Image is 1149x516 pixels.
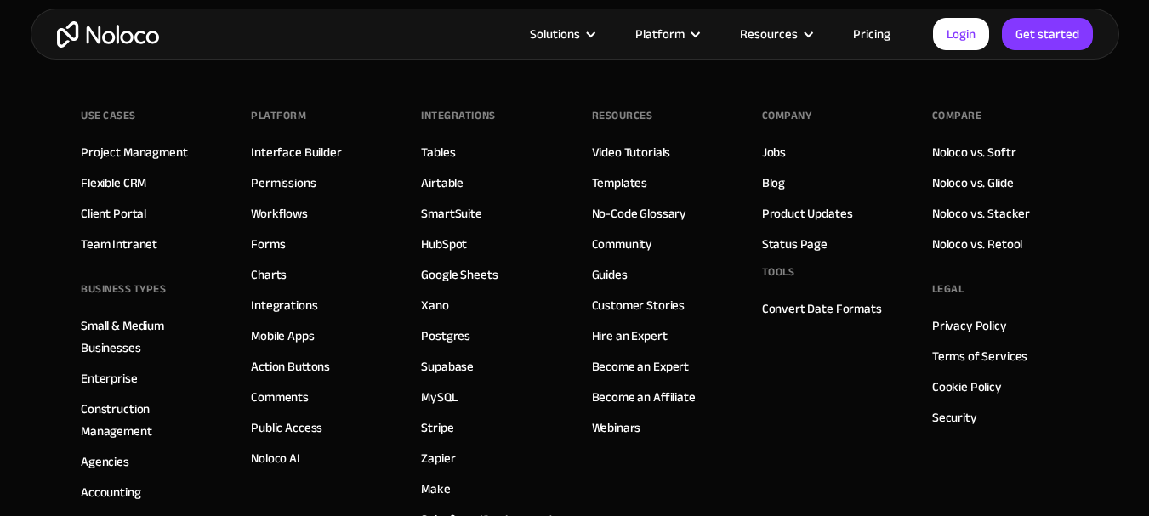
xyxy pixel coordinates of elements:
a: Become an Expert [592,355,690,377]
a: Customer Stories [592,294,685,316]
a: Terms of Services [932,345,1027,367]
div: Legal [932,276,964,302]
a: Action Buttons [251,355,330,377]
div: Compare [932,103,982,128]
a: Google Sheets [421,264,498,286]
a: Guides [592,264,628,286]
a: Construction Management [81,398,217,442]
a: Hire an Expert [592,325,668,347]
a: Workflows [251,202,308,224]
a: Make [421,478,450,500]
a: Enterprise [81,367,138,389]
a: Convert Date Formats [762,298,882,320]
a: Postgres [421,325,470,347]
a: Airtable [421,172,464,194]
a: Login [933,18,989,50]
a: Cookie Policy [932,376,1002,398]
a: Permissions [251,172,316,194]
a: Pricing [832,23,912,45]
a: Noloco vs. Softr [932,141,1016,163]
div: INTEGRATIONS [421,103,495,128]
div: Solutions [509,23,614,45]
a: No-Code Glossary [592,202,687,224]
a: Accounting [81,481,141,503]
a: Public Access [251,417,322,439]
a: Small & Medium Businesses [81,315,217,359]
div: Resources [592,103,653,128]
a: HubSpot [421,233,467,255]
a: Blog [762,172,785,194]
a: Privacy Policy [932,315,1007,337]
a: Agencies [81,451,129,473]
a: Comments [251,386,309,408]
div: Solutions [530,23,580,45]
a: Integrations [251,294,317,316]
a: Supabase [421,355,474,377]
div: Platform [635,23,685,45]
a: Tables [421,141,455,163]
a: Jobs [762,141,786,163]
div: Tools [762,259,795,285]
div: Platform [251,103,306,128]
a: Flexible CRM [81,172,146,194]
div: Company [762,103,812,128]
a: Mobile Apps [251,325,314,347]
a: Zapier [421,447,455,469]
div: BUSINESS TYPES [81,276,166,302]
div: Resources [719,23,832,45]
div: Use Cases [81,103,136,128]
a: home [57,21,159,48]
a: Noloco AI [251,447,300,469]
a: Get started [1002,18,1093,50]
a: Charts [251,264,287,286]
a: Security [932,406,977,428]
a: Status Page [762,233,828,255]
a: Product Updates [762,202,853,224]
div: Resources [740,23,798,45]
a: Noloco vs. Stacker [932,202,1030,224]
a: Xano [421,294,448,316]
a: Noloco vs. Retool [932,233,1022,255]
a: Client Portal [81,202,146,224]
a: Video Tutorials [592,141,671,163]
a: Community [592,233,653,255]
a: Webinars [592,417,641,439]
a: Project Managment [81,141,187,163]
a: Become an Affiliate [592,386,696,408]
a: Templates [592,172,648,194]
a: Noloco vs. Glide [932,172,1014,194]
a: MySQL [421,386,457,408]
div: Platform [614,23,719,45]
a: SmartSuite [421,202,482,224]
a: Interface Builder [251,141,341,163]
a: Forms [251,233,285,255]
a: Team Intranet [81,233,157,255]
a: Stripe [421,417,453,439]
